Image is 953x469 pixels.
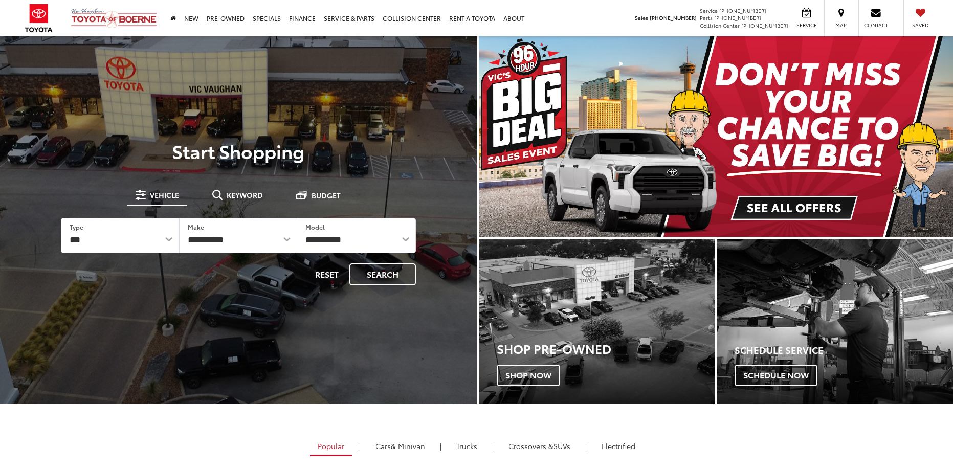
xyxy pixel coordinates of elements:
span: Service [700,7,718,14]
div: Toyota [717,239,953,404]
a: Popular [310,437,352,456]
li: | [437,441,444,451]
a: Schedule Service Schedule Now [717,239,953,404]
span: Parts [700,14,713,21]
label: Model [305,222,325,231]
span: Map [830,21,852,29]
a: Shop Pre-Owned Shop Now [479,239,715,404]
span: Vehicle [150,191,179,198]
span: Schedule Now [735,365,817,386]
span: & Minivan [391,441,425,451]
span: Sales [635,14,648,21]
span: Contact [864,21,888,29]
span: [PHONE_NUMBER] [650,14,697,21]
li: | [490,441,496,451]
span: [PHONE_NUMBER] [714,14,761,21]
button: Reset [306,263,347,285]
div: Toyota [479,239,715,404]
p: Start Shopping [43,141,434,161]
li: | [583,441,589,451]
a: Trucks [449,437,485,455]
span: [PHONE_NUMBER] [741,21,788,29]
span: Saved [909,21,932,29]
span: Shop Now [497,365,560,386]
label: Make [188,222,204,231]
span: Crossovers & [508,441,553,451]
a: Cars [368,437,433,455]
span: Service [795,21,818,29]
img: Vic Vaughan Toyota of Boerne [71,8,158,29]
h3: Shop Pre-Owned [497,342,715,355]
span: [PHONE_NUMBER] [719,7,766,14]
span: Keyword [227,191,263,198]
button: Search [349,263,416,285]
label: Type [70,222,83,231]
span: Budget [312,192,341,199]
span: Collision Center [700,21,740,29]
h4: Schedule Service [735,345,953,355]
a: SUVs [501,437,578,455]
li: | [357,441,363,451]
a: Electrified [594,437,643,455]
